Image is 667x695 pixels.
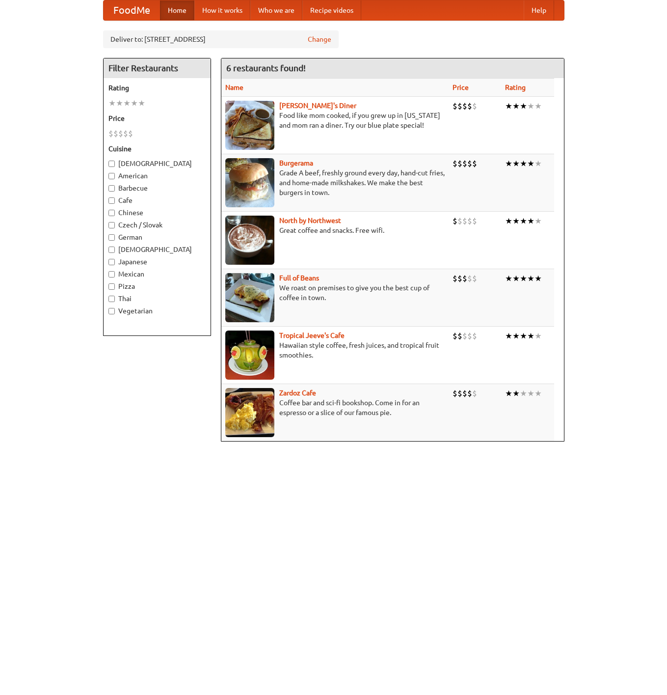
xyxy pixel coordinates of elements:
[512,101,520,111] li: ★
[467,388,472,399] li: $
[108,259,115,265] input: Japanese
[462,331,467,341] li: $
[524,0,554,20] a: Help
[279,217,341,224] b: North by Northwest
[118,128,123,139] li: $
[113,128,118,139] li: $
[108,220,206,230] label: Czech / Slovak
[225,101,274,150] img: sallys.jpg
[225,273,274,322] img: beans.jpg
[505,273,512,284] li: ★
[225,283,445,303] p: We roast on premises to give you the best cup of coffee in town.
[104,0,160,20] a: FoodMe
[472,273,477,284] li: $
[108,128,113,139] li: $
[453,216,457,226] li: $
[108,171,206,181] label: American
[472,331,477,341] li: $
[467,158,472,169] li: $
[512,388,520,399] li: ★
[108,161,115,167] input: [DEMOGRAPHIC_DATA]
[457,158,462,169] li: $
[108,283,115,290] input: Pizza
[123,128,128,139] li: $
[457,273,462,284] li: $
[250,0,302,20] a: Who we are
[534,216,542,226] li: ★
[457,388,462,399] li: $
[302,0,361,20] a: Recipe videos
[462,388,467,399] li: $
[462,273,467,284] li: $
[160,0,194,20] a: Home
[225,168,445,197] p: Grade A beef, freshly ground every day, hand-cut fries, and home-made milkshakes. We make the bes...
[520,158,527,169] li: ★
[108,294,206,304] label: Thai
[108,234,115,241] input: German
[534,331,542,341] li: ★
[472,216,477,226] li: $
[123,98,131,109] li: ★
[520,388,527,399] li: ★
[279,332,345,339] a: Tropical Jeeve's Cafe
[108,308,115,314] input: Vegetarian
[103,30,339,48] div: Deliver to: [STREET_ADDRESS]
[104,58,211,78] h4: Filter Restaurants
[108,208,206,218] label: Chinese
[108,245,206,254] label: [DEMOGRAPHIC_DATA]
[128,128,133,139] li: $
[225,225,445,235] p: Great coffee and snacks. Free wifi.
[108,195,206,205] label: Cafe
[534,101,542,111] li: ★
[108,306,206,316] label: Vegetarian
[108,222,115,228] input: Czech / Slovak
[279,389,316,397] a: Zardoz Cafe
[225,388,274,437] img: zardoz.jpg
[527,216,534,226] li: ★
[462,101,467,111] li: $
[131,98,138,109] li: ★
[520,273,527,284] li: ★
[108,197,115,204] input: Cafe
[108,281,206,291] label: Pizza
[505,216,512,226] li: ★
[108,271,115,278] input: Mexican
[462,158,467,169] li: $
[108,173,115,179] input: American
[225,331,274,380] img: jeeves.jpg
[108,257,206,267] label: Japanese
[108,183,206,193] label: Barbecue
[527,101,534,111] li: ★
[512,216,520,226] li: ★
[279,159,313,167] b: Burgerama
[279,274,319,282] a: Full of Beans
[534,388,542,399] li: ★
[472,158,477,169] li: $
[108,247,115,253] input: [DEMOGRAPHIC_DATA]
[108,232,206,242] label: German
[225,158,274,207] img: burgerama.jpg
[225,83,243,91] a: Name
[279,102,356,110] b: [PERSON_NAME]'s Diner
[138,98,145,109] li: ★
[467,216,472,226] li: $
[457,331,462,341] li: $
[520,216,527,226] li: ★
[472,388,477,399] li: $
[453,388,457,399] li: $
[527,158,534,169] li: ★
[108,113,206,123] h5: Price
[308,34,331,44] a: Change
[108,185,115,192] input: Barbecue
[520,331,527,341] li: ★
[512,273,520,284] li: ★
[108,269,206,279] label: Mexican
[527,388,534,399] li: ★
[467,101,472,111] li: $
[534,273,542,284] li: ★
[453,158,457,169] li: $
[457,101,462,111] li: $
[108,83,206,93] h5: Rating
